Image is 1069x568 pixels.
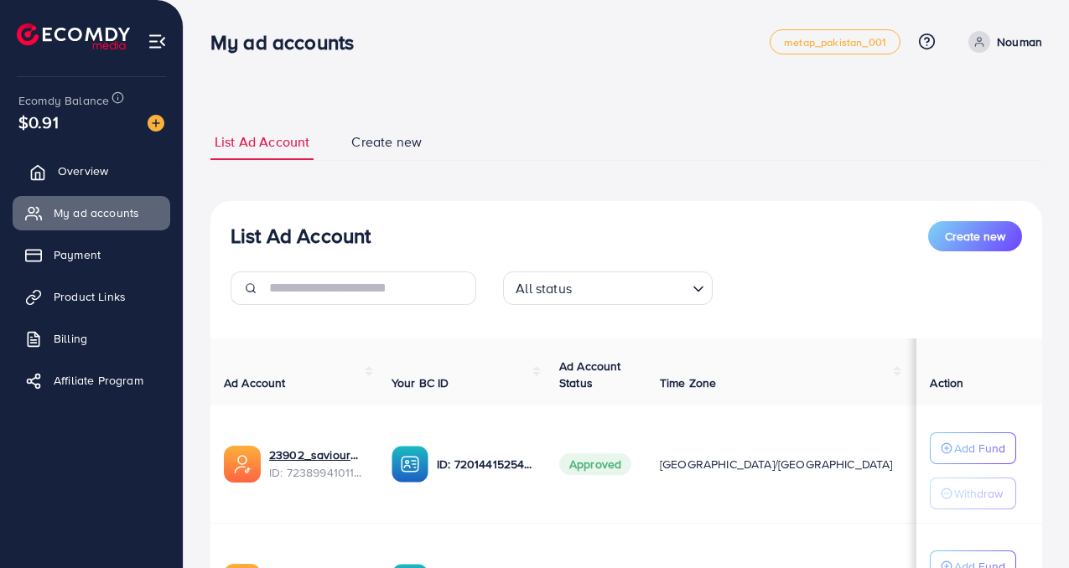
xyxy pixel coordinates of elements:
span: $0.91 [18,110,59,134]
span: [GEOGRAPHIC_DATA]/[GEOGRAPHIC_DATA] [660,456,893,472]
img: menu [148,32,167,51]
a: Billing [13,322,170,355]
span: Action [930,374,963,391]
span: Approved [559,453,631,475]
span: Ad Account Status [559,358,621,391]
span: Create new [945,228,1005,245]
a: Product Links [13,280,170,313]
span: Time Zone [660,374,716,391]
p: ID: 7201441525493006337 [437,454,532,474]
span: List Ad Account [215,132,309,152]
span: metap_pakistan_001 [784,37,886,48]
span: Create new [351,132,422,152]
a: Overview [13,154,170,188]
span: My ad accounts [54,204,139,221]
span: Overview [58,163,108,179]
button: Withdraw [930,478,1016,509]
a: Payment [13,238,170,271]
span: Affiliate Program [54,372,143,389]
a: My ad accounts [13,196,170,230]
span: ID: 7238994101117517826 [269,464,365,481]
div: Search for option [503,271,713,305]
span: All status [512,276,575,301]
input: Search for option [577,273,686,301]
img: logo [17,23,130,49]
span: Payment [54,246,101,263]
span: Ecomdy Balance [18,92,109,109]
button: Create new [928,221,1022,251]
img: ic-ads-acc.e4c84228.svg [224,446,261,483]
a: metap_pakistan_001 [770,29,900,54]
span: Billing [54,330,87,347]
div: <span class='underline'>23902_saviourmart_1685459664730</span></br>7238994101117517826 [269,447,365,481]
a: 23902_saviourmart_1685459664730 [269,447,365,463]
p: Add Fund [954,438,1005,458]
h3: My ad accounts [210,30,367,54]
a: Affiliate Program [13,364,170,397]
h3: List Ad Account [231,224,371,248]
iframe: Chat [998,493,1056,555]
img: ic-ba-acc.ded83a64.svg [392,446,428,483]
span: Ad Account [224,374,286,391]
button: Add Fund [930,432,1016,464]
p: Withdraw [954,483,1003,503]
span: Your BC ID [392,374,449,391]
a: Nouman [962,31,1042,53]
p: Nouman [997,32,1042,52]
span: Product Links [54,288,126,305]
img: image [148,115,164,132]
